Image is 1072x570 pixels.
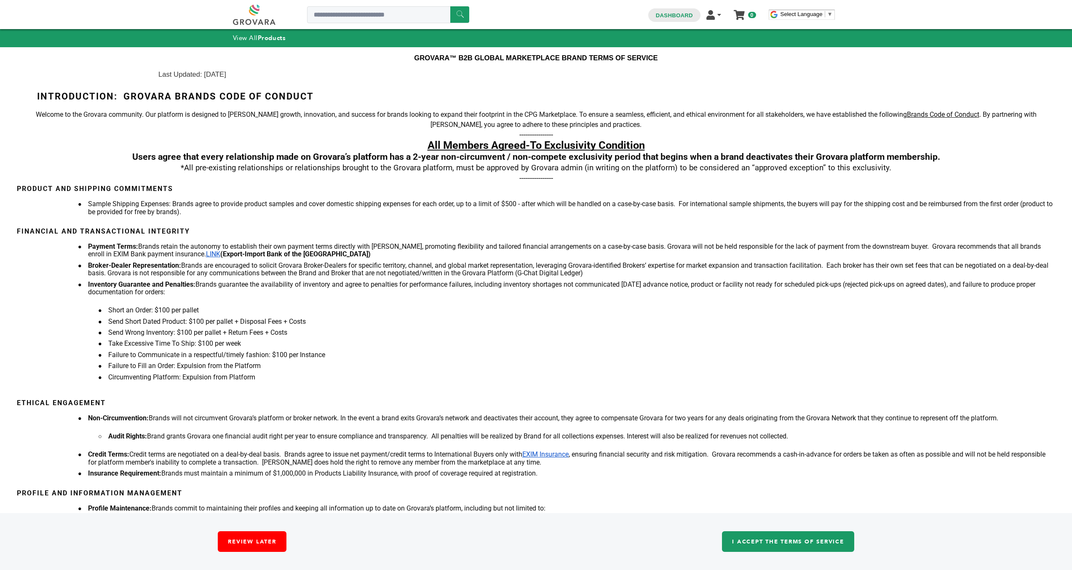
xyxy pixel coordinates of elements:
[88,280,195,288] span: Inventory Guarantee and Penalties:
[88,261,181,269] span: Broker-Dealer Representation:
[149,414,998,422] span: Brands will not circumvent Grovara’s platform or broker network. In the event a brand exits Grova...
[88,450,1045,466] span: , ensuring financial security and risk mitigation. Grovara recommends a cash-in-advance for order...
[17,399,106,407] span: Ethical Engagement
[748,12,756,18] span: 0
[152,504,545,512] span: Brands commit to maintaining their profiles and keeping all information up to date on Grovara’s p...
[108,351,325,359] span: Failure to Communicate in a respectful/timely fashion: $100 per Instance
[17,185,173,193] span: Product and Shipping Commitments
[88,242,1041,258] span: Brands retain the autonomy to establish their own payment terms directly with [PERSON_NAME], prom...
[108,306,199,314] span: Short an Order: $100 per pallet
[147,432,788,440] span: Brand grants Grovara one financial audit right per year to ensure compliance and transparency. Al...
[88,242,138,250] span: Payment Terms:
[414,54,658,62] span: GROVARA™ B2B GLOBAL MARKETPLACE BRAND TERMS OF SERVICE
[158,70,226,78] span: Last Updated: [DATE]
[88,450,129,458] span: Credit Terms:
[233,34,286,42] a: View AllProducts
[519,174,553,183] span: ----------------
[522,450,569,458] a: EXIM Insurance
[781,11,823,17] span: Select Language
[428,139,645,151] span: All Members Agreed-To Exclusivity Condition
[36,110,907,118] span: Welcome to the Grovara community. Our platform is designed to [PERSON_NAME] growth, innovation, a...
[827,11,833,17] span: ▼
[108,362,261,370] span: Failure to Fill an Order: Expulsion from the Platform
[161,469,537,477] span: Brands must maintain a minimum of $1,000,000 in Products Liability Insurance, with proof of cover...
[108,339,241,347] span: Take Excessive Time To Ship: $100 per week
[907,110,979,118] span: Brands Code of Conduct
[108,328,287,336] span: Send Wrong Inventory: $100 per pallet + Return Fees + Costs
[220,250,371,258] span: (Export-Import Bank of the [GEOGRAPHIC_DATA])
[722,531,854,552] a: I accept the Terms of Service
[88,414,149,422] span: Non-Circumvention:
[108,432,147,440] span: Audit Rights:
[258,34,286,42] strong: Products
[307,6,469,23] input: Search a product or brand...
[88,200,1053,215] span: Sample Shipping Expenses: Brands agree to provide product samples and cover domestic shipping exp...
[129,450,522,458] span: Credit terms are negotiated on a deal-by-deal basis. Brands agree to issue net payment/credit ter...
[17,227,190,235] span: Financial and Transactional Integrity
[37,91,314,102] span: Introduction: Grovara Brands Code of Conduct
[218,531,286,552] a: Review Later
[656,12,693,19] a: Dashboard
[88,504,152,512] span: Profile Maintenance:
[108,317,306,325] span: Send Short Dated Product: $100 per pallet + Disposal Fees + Costs
[206,250,220,258] a: LINK
[17,489,182,497] span: Profile and Information Management
[519,130,553,140] span: ----------------
[781,11,833,17] a: Select Language​
[735,8,744,16] a: My Cart
[88,261,1048,277] span: Brands are encouraged to solicit Grovara Broker-Dealers for specific territory, channel, and glob...
[132,151,940,162] span: Users agree that every relationship made on Grovara’s platform has a 2-year non-circumvent / non-...
[108,373,255,381] span: Circumventing Platform: Expulsion from Platform
[88,469,161,477] span: Insurance Requirement:
[181,163,891,172] span: *All pre-existing relationships or relationships brought to the Grovara platform, must be approve...
[88,280,1035,296] span: Brands guarantee the availability of inventory and agree to penalties for performance failures, i...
